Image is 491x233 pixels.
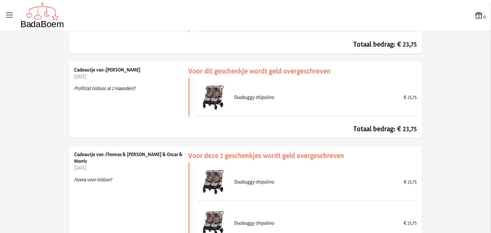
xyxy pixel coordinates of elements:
p: Totaal bedrag: € 23,75 [188,124,417,133]
div: Duobuggy chipolino [234,220,397,226]
div: € 23,75 [404,94,417,101]
div: € 23,75 [404,220,417,226]
p: Cadeautje van :Thomas & [PERSON_NAME] & Oscar & Morris [74,151,188,164]
p: Hoera voor Isidoor! [74,171,188,188]
p: [DATE] [74,164,188,171]
img: Duobuggy chipolino [197,82,228,112]
div: € 23,75 [404,178,417,185]
p: Proficiat Isidoor, al 2 maanden!! [74,80,188,97]
div: Duobuggy chipolino [234,178,397,185]
h3: Voor dit geschenkje wordt geld overgeschreven [188,66,417,75]
p: Totaal bedrag: € 23,75 [188,40,417,49]
div: Duobuggy chipolino [234,94,397,101]
h3: Voor deze 2 geschenkjes wordt geld overgeschreven [188,151,417,160]
p: [DATE] [74,73,188,80]
img: Badaboem [20,3,64,28]
img: Duobuggy chipolino [197,166,228,197]
button: 0 [474,11,486,20]
p: Cadeautje van :[PERSON_NAME] [74,66,188,73]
